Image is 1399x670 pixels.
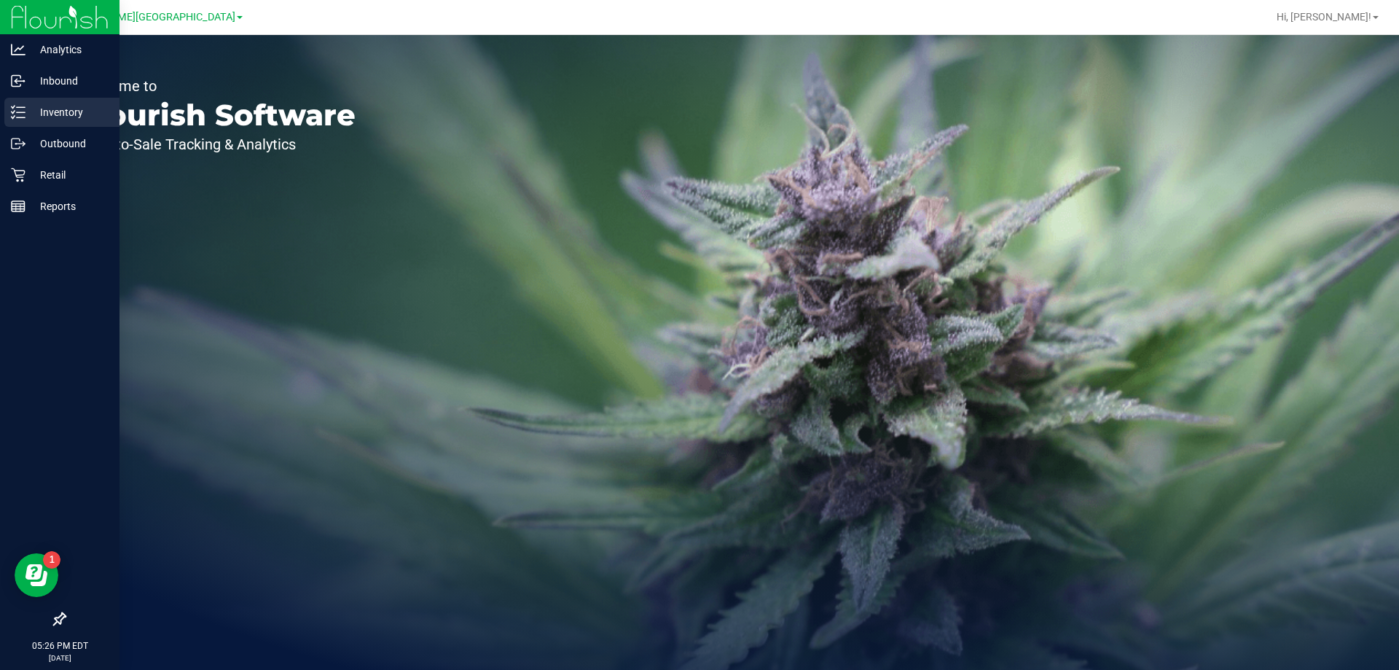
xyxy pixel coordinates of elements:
[7,639,113,653] p: 05:26 PM EDT
[11,42,26,57] inline-svg: Analytics
[79,101,356,130] p: Flourish Software
[1277,11,1371,23] span: Hi, [PERSON_NAME]!
[26,166,113,184] p: Retail
[11,74,26,88] inline-svg: Inbound
[43,551,60,569] iframe: Resource center unread badge
[7,653,113,663] p: [DATE]
[11,136,26,151] inline-svg: Outbound
[26,72,113,90] p: Inbound
[55,11,235,23] span: [PERSON_NAME][GEOGRAPHIC_DATA]
[11,105,26,120] inline-svg: Inventory
[26,104,113,121] p: Inventory
[11,199,26,214] inline-svg: Reports
[26,41,113,58] p: Analytics
[26,135,113,152] p: Outbound
[79,137,356,152] p: Seed-to-Sale Tracking & Analytics
[79,79,356,93] p: Welcome to
[11,168,26,182] inline-svg: Retail
[15,553,58,597] iframe: Resource center
[26,198,113,215] p: Reports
